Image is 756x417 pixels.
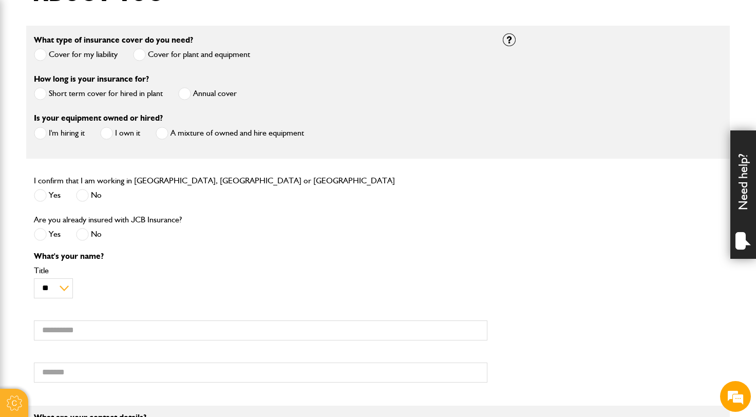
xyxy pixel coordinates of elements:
[133,48,250,61] label: Cover for plant and equipment
[5,299,196,335] textarea: Type your message and hit 'Enter'
[13,157,182,186] span: I would like to discuss an existing policy (including short term hired in plant)
[34,216,182,224] label: Are you already insured with JCB Insurance?
[13,191,182,220] span: I do not know the make/model of the item I am hiring
[13,225,182,254] span: I do not know the serial number of the item I am trying to insure
[156,127,304,140] label: A mixture of owned and hire equipment
[76,228,102,241] label: No
[100,127,140,140] label: I own it
[34,228,61,241] label: Yes
[34,75,149,83] label: How long is your insurance for?
[34,189,61,202] label: Yes
[34,177,395,185] label: I confirm that I am working in [GEOGRAPHIC_DATA], [GEOGRAPHIC_DATA] or [GEOGRAPHIC_DATA]
[34,267,487,275] label: Title
[85,101,182,118] span: I have an error message
[168,5,193,30] div: Minimize live chat window
[34,127,85,140] label: I'm hiring it
[53,58,173,71] div: JCB Insurance
[34,48,118,61] label: Cover for my liability
[13,123,182,152] span: I am looking to purchase insurance / I have a question about a quote I am doing
[46,259,182,276] span: What do JCB's plant policies cover?
[34,252,487,260] p: What's your name?
[34,87,163,100] label: Short term cover for hired in plant
[34,36,193,44] label: What type of insurance cover do you need?
[34,114,163,122] label: Is your equipment owned or hired?
[178,87,237,100] label: Annual cover
[730,130,756,259] div: Need help?
[17,57,43,71] img: d_20077148190_operators_62643000001515001
[76,189,102,202] label: No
